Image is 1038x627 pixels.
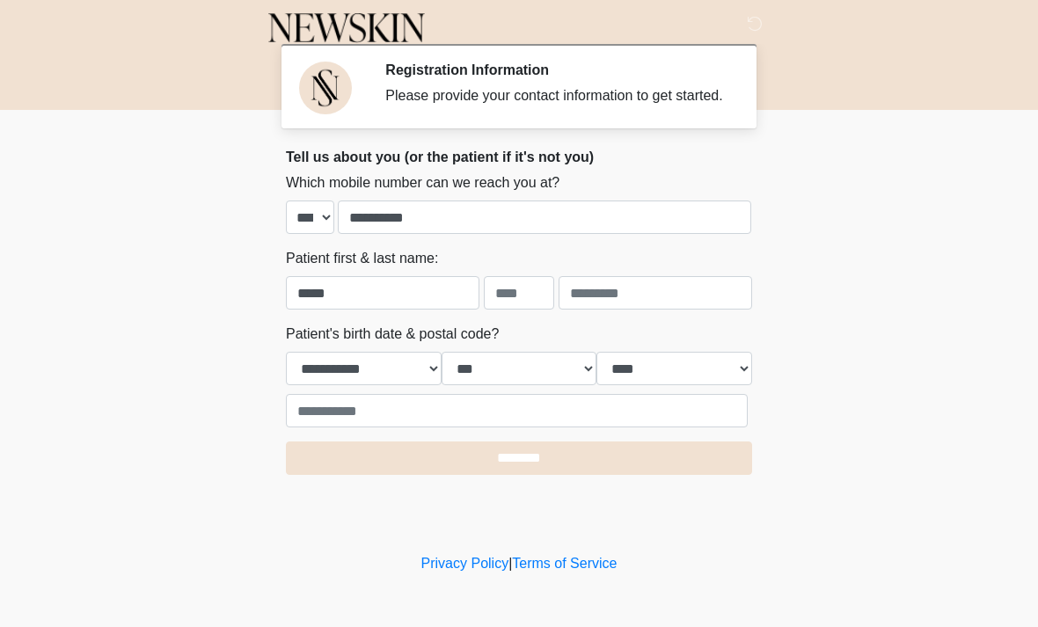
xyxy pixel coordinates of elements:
[286,324,499,345] label: Patient's birth date & postal code?
[385,85,726,106] div: Please provide your contact information to get started.
[299,62,352,114] img: Agent Avatar
[286,149,752,165] h2: Tell us about you (or the patient if it's not you)
[286,248,438,269] label: Patient first & last name:
[385,62,726,78] h2: Registration Information
[268,13,425,43] img: Newskin Logo
[286,172,559,193] label: Which mobile number can we reach you at?
[508,556,512,571] a: |
[512,556,617,571] a: Terms of Service
[421,556,509,571] a: Privacy Policy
